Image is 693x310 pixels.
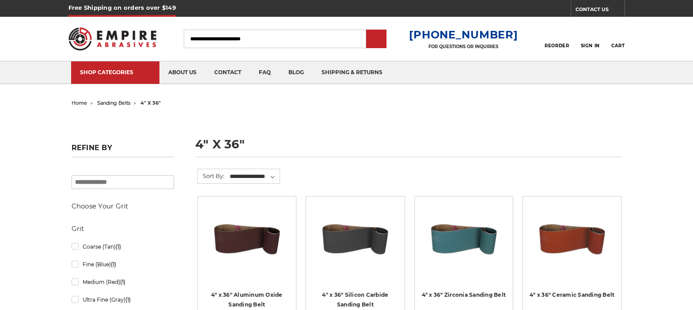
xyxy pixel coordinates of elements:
img: 4" x 36" Ceramic Sanding Belt [537,203,607,273]
span: Reorder [545,43,569,49]
h1: 4" x 36" [195,138,622,157]
p: FOR QUESTIONS OR INQUIRIES [409,44,518,49]
a: Reorder [545,29,569,48]
img: 4" x 36" Silicon Carbide File Belt [320,203,390,273]
a: Cart [611,29,625,49]
a: 4" x 36" Aluminum Oxide Sanding Belt [204,203,290,288]
a: 4" x 36" Zirconia Sanding Belt [421,203,507,288]
a: blog [280,61,313,84]
a: faq [250,61,280,84]
a: 4" x 36" Silicon Carbide File Belt [312,203,398,288]
a: 4" x 36" Ceramic Sanding Belt [530,291,614,298]
span: (1) [125,296,131,303]
a: Coarse (Tan)(1) [72,239,174,254]
a: home [72,100,87,106]
a: 4" x 36" Silicon Carbide Sanding Belt [322,291,388,308]
a: Medium (Red)(1) [72,274,174,290]
span: (1) [120,279,125,285]
select: Sort By: [228,170,280,183]
span: 4" x 36" [140,100,161,106]
h5: Choose Your Grit [72,201,174,212]
a: about us [159,61,205,84]
a: CONTACT US [576,4,625,17]
label: Sort By: [198,169,224,182]
span: (1) [116,243,121,250]
a: contact [205,61,250,84]
div: SHOP CATEGORIES [80,69,151,76]
img: 4" x 36" Zirconia Sanding Belt [428,203,499,273]
a: sanding belts [97,100,130,106]
a: Ultra Fine (Gray)(1) [72,292,174,307]
a: [PHONE_NUMBER] [409,28,518,41]
img: 4" x 36" Aluminum Oxide Sanding Belt [212,203,282,273]
img: Empire Abrasives [68,22,157,56]
h5: Grit [72,223,174,234]
a: Fine (Blue)(1) [72,257,174,272]
a: 4" x 36" Aluminum Oxide Sanding Belt [211,291,283,308]
input: Submit [367,30,385,48]
a: 4" x 36" Zirconia Sanding Belt [422,291,506,298]
span: Sign In [581,43,600,49]
a: shipping & returns [313,61,391,84]
span: (1) [111,261,116,268]
span: Cart [611,43,625,49]
h5: Refine by [72,144,174,157]
a: 4" x 36" Ceramic Sanding Belt [529,203,615,288]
